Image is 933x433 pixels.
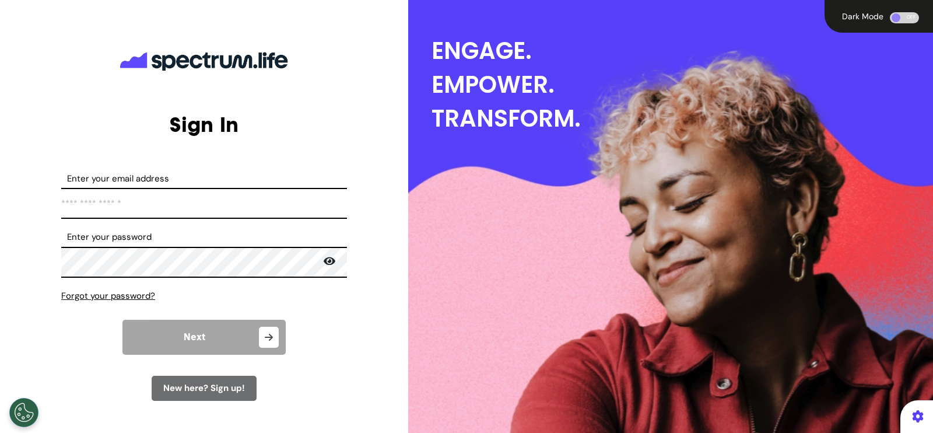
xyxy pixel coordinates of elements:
div: OFF [890,12,919,23]
div: EMPOWER. [432,68,933,102]
label: Enter your password [61,231,347,244]
div: Dark Mode [839,12,887,20]
h2: Sign In [61,112,347,137]
div: ENGAGE. [432,34,933,68]
label: Enter your email address [61,172,347,186]
img: company logo [117,43,292,80]
div: TRANSFORM. [432,102,933,135]
span: Forgot your password? [61,290,155,302]
button: Open Preferences [9,398,38,427]
button: Next [122,320,286,355]
span: New here? Sign up! [163,382,245,394]
span: Next [184,333,205,342]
